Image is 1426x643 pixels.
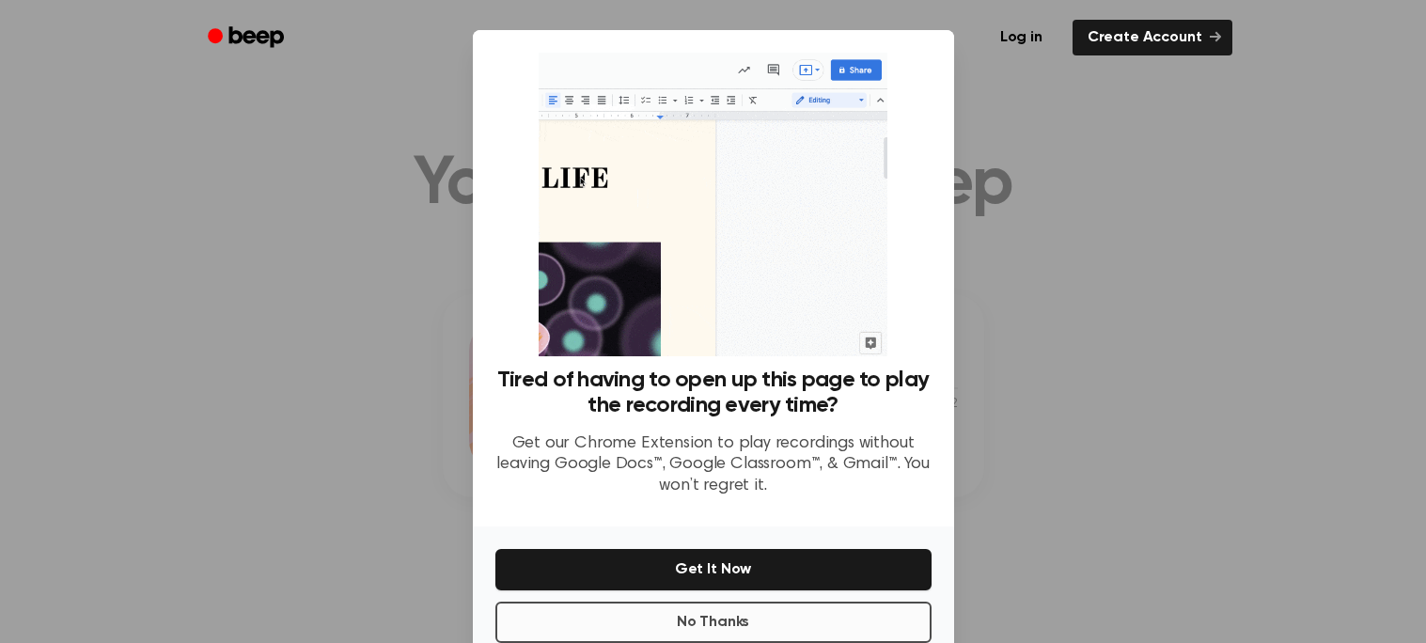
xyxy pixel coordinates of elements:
[495,368,932,418] h3: Tired of having to open up this page to play the recording every time?
[495,549,932,590] button: Get It Now
[1073,20,1232,55] a: Create Account
[981,16,1061,59] a: Log in
[495,602,932,643] button: No Thanks
[539,53,887,356] img: Beep extension in action
[195,20,301,56] a: Beep
[495,433,932,497] p: Get our Chrome Extension to play recordings without leaving Google Docs™, Google Classroom™, & Gm...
